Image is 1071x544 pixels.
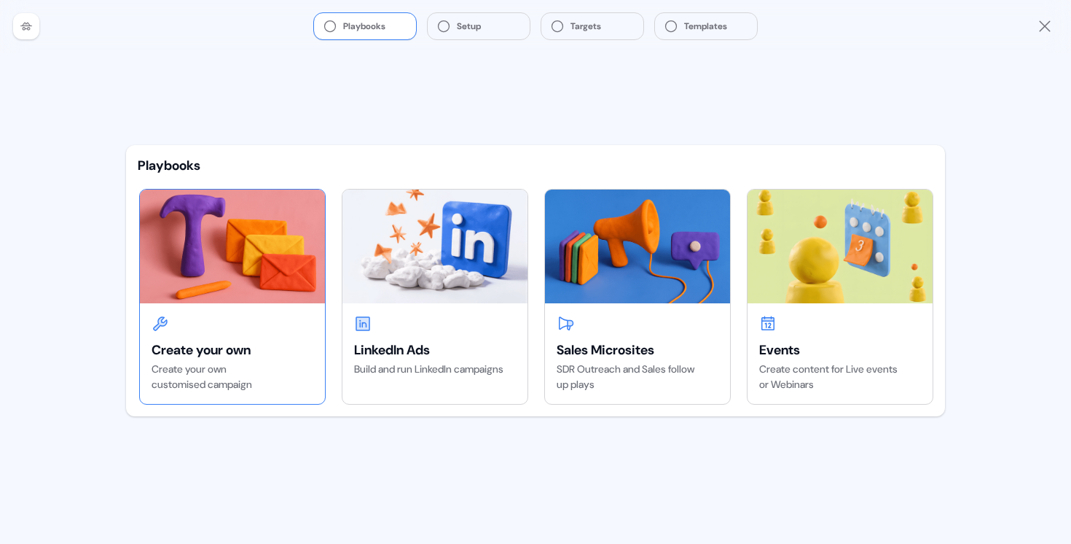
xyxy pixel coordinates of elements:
[759,341,921,359] div: Events
[140,190,325,303] img: Create your own
[557,341,718,359] div: Sales Microsites
[1036,18,1054,35] button: Close
[541,13,643,39] button: Targets
[152,362,313,392] div: Create your own customised campaign
[748,190,933,303] img: Events
[655,13,757,39] button: Templates
[759,362,921,392] div: Create content for Live events or Webinars
[545,190,730,303] img: Sales Microsites
[152,341,313,359] div: Create your own
[138,157,933,174] div: Playbooks
[314,13,416,39] button: Playbooks
[354,341,516,359] div: LinkedIn Ads
[342,190,527,303] img: LinkedIn Ads
[354,362,516,377] div: Build and run LinkedIn campaigns
[428,13,530,39] button: Setup
[557,362,718,392] div: SDR Outreach and Sales follow up plays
